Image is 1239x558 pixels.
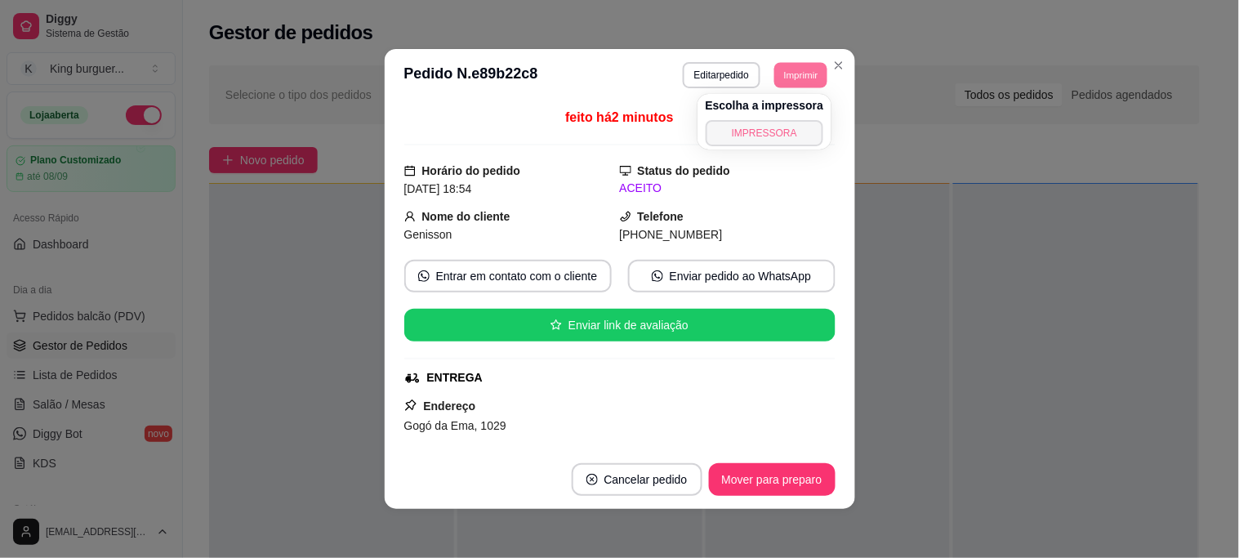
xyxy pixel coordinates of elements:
span: Gogó da Ema, 1029 [404,419,506,432]
span: close-circle [586,474,598,485]
span: whats-app [652,270,663,282]
span: user [404,211,416,222]
span: feito há 2 minutos [565,110,673,124]
strong: Horário do pedido [422,164,521,177]
button: close-circleCancelar pedido [572,463,702,496]
strong: Status do pedido [638,164,731,177]
strong: Nome do cliente [422,210,510,223]
h4: Escolha a impressora [706,97,824,114]
div: ENTREGA [427,369,483,386]
strong: Endereço [424,400,476,413]
button: IMPRESSORA [706,120,824,146]
div: ACEITO [620,180,836,197]
h3: Pedido N. e89b22c8 [404,62,538,88]
span: calendar [404,165,416,176]
span: [PHONE_NUMBER] [620,228,723,241]
span: pushpin [404,399,417,412]
button: Imprimir [774,62,827,87]
button: Mover para preparo [709,463,836,496]
button: whats-appEnviar pedido ao WhatsApp [628,260,836,292]
span: whats-app [418,270,430,282]
button: Close [826,52,852,78]
span: [DATE] 18:54 [404,182,472,195]
button: starEnviar link de avaliação [404,309,836,341]
strong: Telefone [638,210,684,223]
span: desktop [620,165,631,176]
span: star [550,319,562,331]
button: Editarpedido [683,62,760,88]
span: phone [620,211,631,222]
span: Genisson [404,228,452,241]
button: whats-appEntrar em contato com o cliente [404,260,612,292]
